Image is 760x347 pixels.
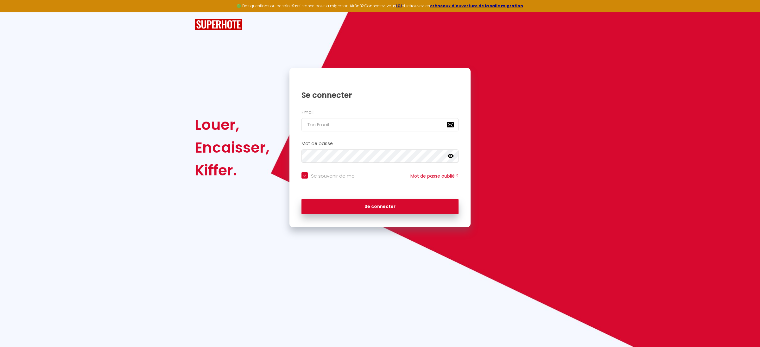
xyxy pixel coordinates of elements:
a: créneaux d'ouverture de la salle migration [430,3,523,9]
input: Ton Email [301,118,459,131]
div: Kiffer. [195,159,269,182]
div: Encaisser, [195,136,269,159]
img: SuperHote logo [195,19,242,30]
h1: Se connecter [301,90,459,100]
a: Mot de passe oublié ? [410,173,459,179]
div: Louer, [195,113,269,136]
h2: Email [301,110,459,115]
h2: Mot de passe [301,141,459,146]
a: ICI [396,3,402,9]
button: Se connecter [301,199,459,215]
